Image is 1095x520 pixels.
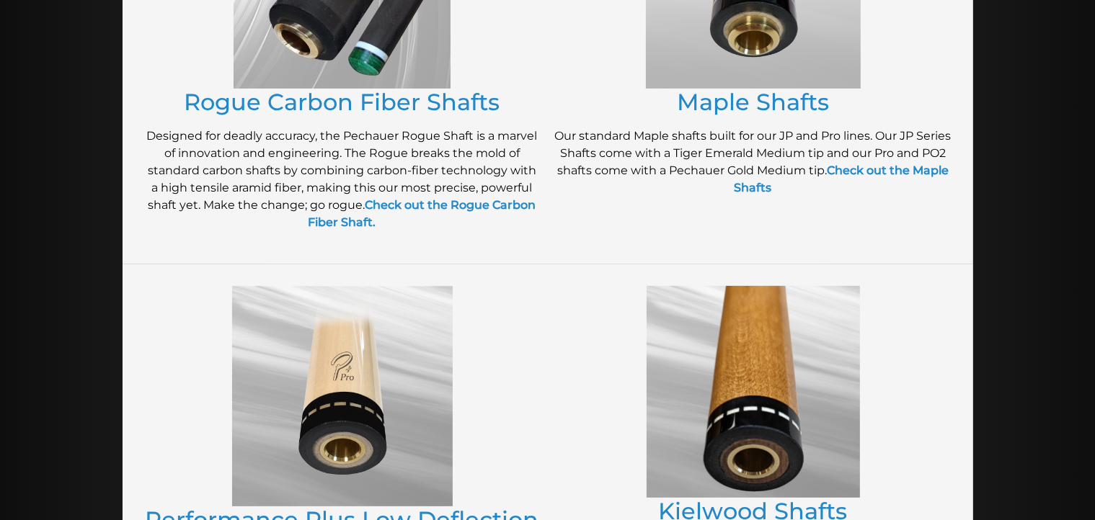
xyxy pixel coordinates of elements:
a: Maple Shafts [677,88,829,116]
a: Rogue Carbon Fiber Shafts [185,88,500,116]
a: Check out the Rogue Carbon Fiber Shaft. [309,198,536,229]
a: Check out the Maple Shafts [735,163,949,194]
p: Designed for deadly accuracy, the Pechauer Rogue Shaft is a marvel of innovation and engineering.... [144,127,541,231]
p: Our standard Maple shafts built for our JP and Pro lines. Our JP Series Shafts come with a Tiger ... [555,127,952,197]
